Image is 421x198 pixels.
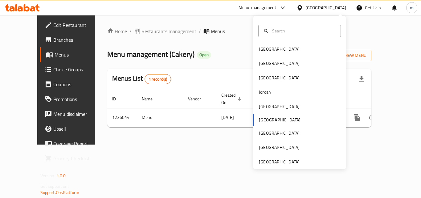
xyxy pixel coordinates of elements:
[188,95,209,103] span: Vendor
[410,4,414,11] span: m
[40,107,108,121] a: Menu disclaimer
[40,151,108,166] a: Grocery Checklist
[40,121,108,136] a: Upsell
[107,27,371,35] nav: breadcrumb
[56,172,66,180] span: 1.0.0
[197,51,211,59] div: Open
[134,27,196,35] a: Restaurants management
[40,62,108,77] a: Choice Groups
[40,32,108,47] a: Branches
[53,66,103,73] span: Choice Groups
[305,4,346,11] div: [GEOGRAPHIC_DATA]
[53,125,103,133] span: Upsell
[40,18,108,32] a: Edit Restaurant
[53,155,103,162] span: Grocery Checklist
[40,172,55,180] span: Version:
[259,130,300,137] div: [GEOGRAPHIC_DATA]
[199,27,201,35] li: /
[53,95,103,103] span: Promotions
[197,52,211,57] span: Open
[129,27,132,35] li: /
[107,108,137,127] td: 1226044
[40,77,108,92] a: Coupons
[53,36,103,44] span: Branches
[364,110,379,125] button: Change Status
[259,60,300,67] div: [GEOGRAPHIC_DATA]
[112,95,124,103] span: ID
[40,47,108,62] a: Menus
[349,110,364,125] button: more
[107,27,127,35] a: Home
[141,27,196,35] span: Restaurants management
[137,108,183,127] td: Menu
[55,51,103,58] span: Menus
[259,158,300,165] div: [GEOGRAPHIC_DATA]
[354,72,369,86] div: Export file
[221,91,243,106] span: Created On
[40,136,108,151] a: Coverage Report
[145,76,171,82] span: 1 record(s)
[40,92,108,107] a: Promotions
[40,188,80,196] a: Support.OpsPlatform
[40,182,69,190] span: Get support on:
[239,4,276,11] div: Menu-management
[142,95,161,103] span: Name
[211,27,225,35] span: Menus
[259,74,300,81] div: [GEOGRAPHIC_DATA]
[107,47,194,61] span: Menu management ( Cakery )
[53,21,103,29] span: Edit Restaurant
[324,50,371,61] button: Add New Menu
[53,81,103,88] span: Coupons
[53,140,103,147] span: Coverage Report
[221,113,234,121] span: [DATE]
[112,74,171,84] h2: Menus List
[270,27,337,34] input: Search
[259,46,300,53] div: [GEOGRAPHIC_DATA]
[259,144,300,151] div: [GEOGRAPHIC_DATA]
[259,103,300,110] div: [GEOGRAPHIC_DATA]
[53,110,103,118] span: Menu disclaimer
[259,89,271,95] div: Jordan
[329,52,366,59] span: Add New Menu
[145,74,171,84] div: Total records count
